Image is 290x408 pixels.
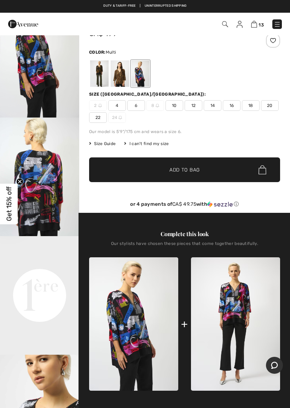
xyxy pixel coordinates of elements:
span: 2 [89,100,107,111]
img: Bag.svg [259,165,266,174]
span: Add to Bag [169,166,200,174]
div: I can't find my size [124,140,169,147]
iframe: Opens a widget where you can chat to one of our agents [266,357,283,374]
div: Black/Brown [111,60,129,87]
img: Casual Abstract V-Neck Top Style 253113 [89,257,178,391]
div: + [181,316,188,332]
span: Size Guide [89,140,116,147]
a: 13 [251,20,264,28]
div: or 4 payments of with [89,201,280,208]
div: Multi [131,60,150,87]
button: Close teaser [16,178,23,185]
span: CA$ 49.75 [172,201,196,207]
span: 8 [146,100,164,111]
span: 20 [261,100,279,111]
span: 24 [108,112,126,123]
img: Menu [274,21,281,28]
span: 16 [223,100,240,111]
img: Shopping Bag [251,21,257,28]
img: 1ère Avenue [8,17,38,31]
img: My Info [237,21,243,28]
span: Get 15% off [5,187,13,221]
a: 1ère Avenue [8,20,38,27]
img: Search [222,21,228,27]
span: 13 [259,22,264,28]
div: Black/Multi [90,60,109,87]
span: 6 [127,100,145,111]
img: ring-m.svg [156,104,159,107]
div: Our stylists have chosen these pieces that come together beautifully. [89,241,280,252]
span: 22 [89,112,107,123]
a: Duty & tariff-free | Uninterrupted shipping [103,4,186,7]
div: Our model is 5'9"/175 cm and wears a size 6. [89,128,280,135]
img: ring-m.svg [118,116,122,119]
span: Color: [89,50,106,55]
img: Straight Mid-Rise Jeans Style 252926 [191,257,280,391]
span: 18 [242,100,260,111]
span: Multi [106,50,116,55]
div: Complete this look [89,230,280,238]
div: Size ([GEOGRAPHIC_DATA]/[GEOGRAPHIC_DATA]): [89,91,207,97]
button: Add to Bag [89,157,280,182]
span: 12 [185,100,202,111]
span: 10 [166,100,183,111]
span: 4 [108,100,126,111]
span: 14 [204,100,221,111]
img: Sezzle [207,201,233,208]
div: or 4 payments ofCA$ 49.75withSezzle Click to learn more about Sezzle [89,201,280,210]
img: ring-m.svg [98,104,102,107]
